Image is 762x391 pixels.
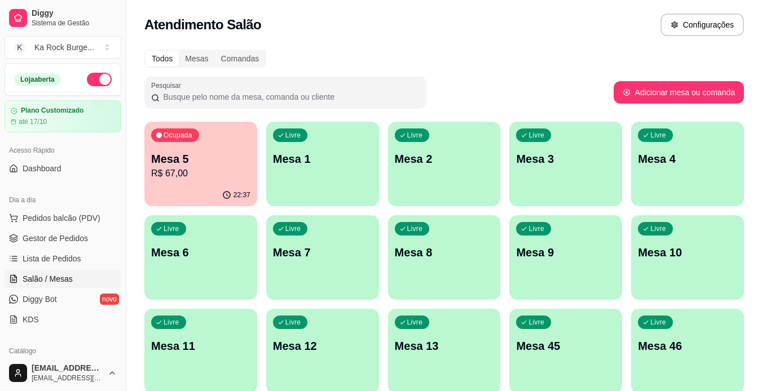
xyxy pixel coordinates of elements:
[5,141,121,159] div: Acesso Rápido
[5,290,121,308] a: Diggy Botnovo
[407,318,423,327] p: Livre
[638,245,737,260] p: Mesa 10
[395,245,494,260] p: Mesa 8
[5,191,121,209] div: Dia a dia
[32,363,103,374] span: [EMAIL_ADDRESS][DOMAIN_NAME]
[285,224,301,233] p: Livre
[516,245,615,260] p: Mesa 9
[528,318,544,327] p: Livre
[407,224,423,233] p: Livre
[164,318,179,327] p: Livre
[5,36,121,59] button: Select a team
[614,81,744,104] button: Adicionar mesa ou comanda
[146,51,179,66] div: Todos
[650,131,666,140] p: Livre
[638,338,737,354] p: Mesa 46
[23,314,39,325] span: KDS
[650,318,666,327] p: Livre
[151,338,250,354] p: Mesa 11
[5,100,121,132] a: Plano Customizadoaté 17/10
[14,73,61,86] div: Loja aberta
[407,131,423,140] p: Livre
[5,359,121,386] button: [EMAIL_ADDRESS][DOMAIN_NAME][EMAIL_ADDRESS][DOMAIN_NAME]
[34,42,94,53] div: Ka Rock Burge ...
[23,253,81,264] span: Lista de Pedidos
[32,8,117,19] span: Diggy
[5,250,121,268] a: Lista de Pedidos
[144,215,257,300] button: LivreMesa 6
[631,122,744,206] button: LivreMesa 4
[660,14,744,36] button: Configurações
[32,19,117,28] span: Sistema de Gestão
[516,151,615,167] p: Mesa 3
[528,131,544,140] p: Livre
[631,215,744,300] button: LivreMesa 10
[21,106,83,115] article: Plano Customizado
[5,209,121,227] button: Pedidos balcão (PDV)
[14,42,25,53] span: K
[164,224,179,233] p: Livre
[234,190,250,199] p: 22:37
[5,159,121,177] a: Dashboard
[395,151,494,167] p: Mesa 2
[5,270,121,288] a: Salão / Mesas
[144,122,257,206] button: OcupadaMesa 5R$ 67,0022:37
[87,73,112,86] button: Alterar Status
[509,215,622,300] button: LivreMesa 9
[388,215,501,300] button: LivreMesa 8
[151,151,250,167] p: Mesa 5
[388,122,501,206] button: LivreMesa 2
[19,117,47,126] article: até 17/10
[144,16,261,34] h2: Atendimento Salão
[5,342,121,360] div: Catálogo
[266,122,379,206] button: LivreMesa 1
[395,338,494,354] p: Mesa 13
[23,212,100,224] span: Pedidos balcão (PDV)
[164,131,192,140] p: Ocupada
[160,91,420,103] input: Pesquisar
[650,224,666,233] p: Livre
[516,338,615,354] p: Mesa 45
[23,273,73,285] span: Salão / Mesas
[215,51,266,66] div: Comandas
[23,233,88,244] span: Gestor de Pedidos
[5,229,121,247] a: Gestor de Pedidos
[151,167,250,180] p: R$ 67,00
[151,245,250,260] p: Mesa 6
[285,318,301,327] p: Livre
[509,122,622,206] button: LivreMesa 3
[23,294,57,305] span: Diggy Bot
[528,224,544,233] p: Livre
[179,51,214,66] div: Mesas
[151,81,185,90] label: Pesquisar
[285,131,301,140] p: Livre
[273,151,372,167] p: Mesa 1
[273,245,372,260] p: Mesa 7
[32,374,103,383] span: [EMAIL_ADDRESS][DOMAIN_NAME]
[5,310,121,328] a: KDS
[273,338,372,354] p: Mesa 12
[23,163,61,174] span: Dashboard
[266,215,379,300] button: LivreMesa 7
[638,151,737,167] p: Mesa 4
[5,5,121,32] a: DiggySistema de Gestão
